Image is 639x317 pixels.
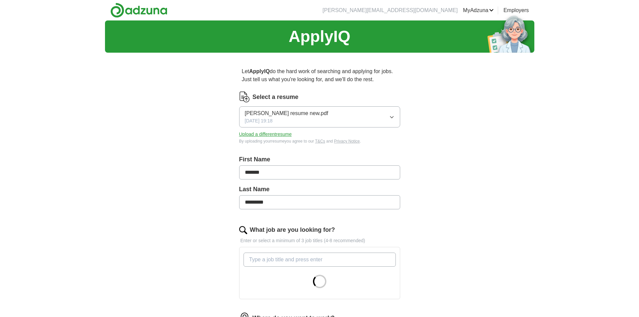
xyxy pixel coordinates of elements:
[239,237,400,244] p: Enter or select a minimum of 3 job titles (4-8 recommended)
[249,68,270,74] strong: ApplyIQ
[239,155,400,164] label: First Name
[245,117,273,124] span: [DATE] 19:18
[463,6,494,14] a: MyAdzuna
[239,106,400,127] button: [PERSON_NAME] resume new.pdf[DATE] 19:18
[245,109,328,117] span: [PERSON_NAME] resume new.pdf
[334,139,360,144] a: Privacy Notice
[239,92,250,102] img: CV Icon
[239,131,292,138] button: Upload a differentresume
[239,138,400,144] div: By uploading your resume you agree to our and .
[288,24,350,49] h1: ApplyIQ
[323,6,458,14] li: [PERSON_NAME][EMAIL_ADDRESS][DOMAIN_NAME]
[315,139,325,144] a: T&Cs
[239,185,400,194] label: Last Name
[110,3,167,18] img: Adzuna logo
[239,226,247,234] img: search.png
[239,65,400,86] p: Let do the hard work of searching and applying for jobs. Just tell us what you're looking for, an...
[244,253,396,267] input: Type a job title and press enter
[253,93,299,102] label: Select a resume
[503,6,529,14] a: Employers
[250,225,335,234] label: What job are you looking for?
